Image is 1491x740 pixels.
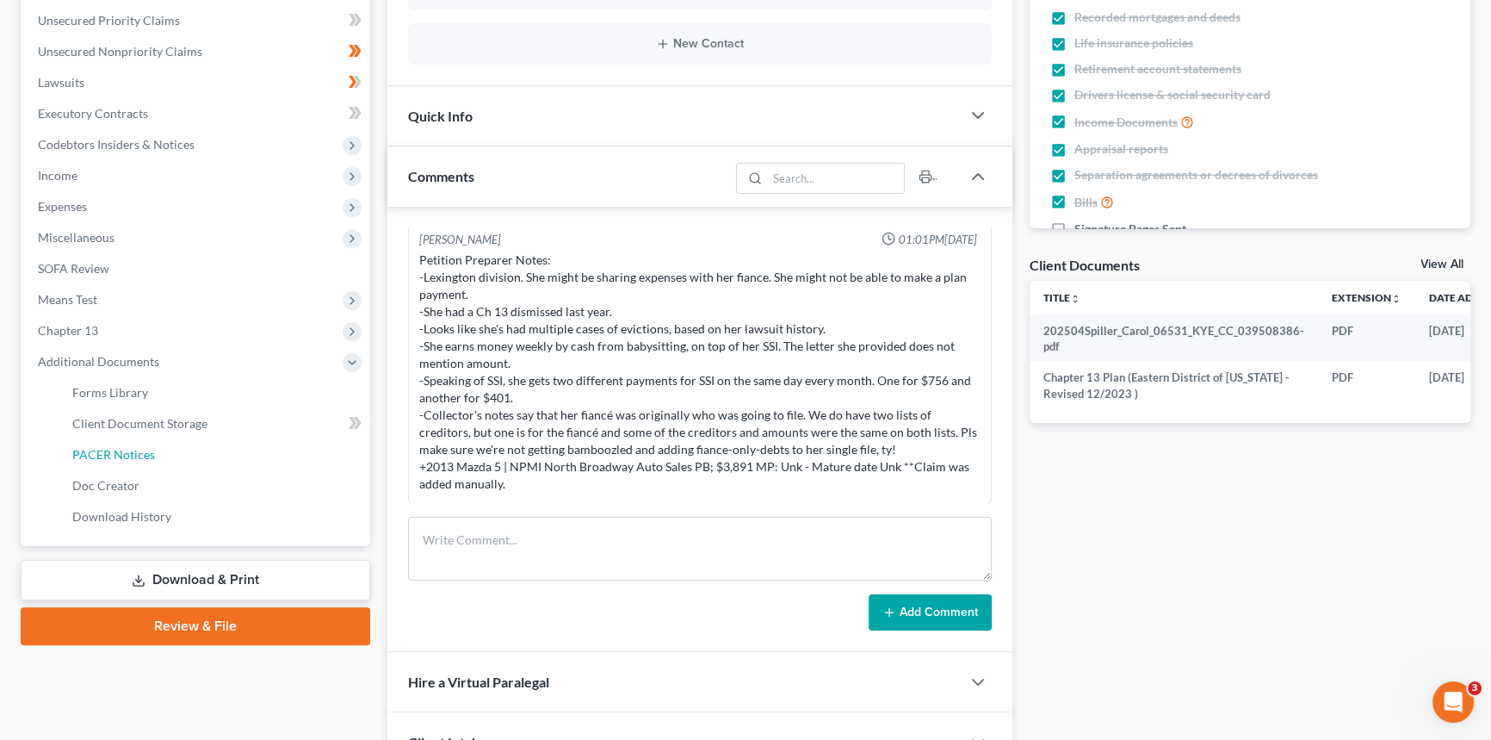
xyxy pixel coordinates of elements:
span: Lawsuits [38,75,84,90]
span: SOFA Review [38,261,109,276]
a: Executory Contracts [24,98,370,129]
span: Download History [72,509,171,524]
span: Doc Creator [72,478,139,493]
button: Add Comment [869,594,992,631]
span: Separation agreements or decrees of divorces [1074,166,1318,183]
a: Download & Print [21,560,370,600]
span: Quick Info [408,108,473,124]
span: Bills [1074,194,1098,211]
span: Comments [408,168,474,184]
a: Download History [59,501,370,532]
button: New Contact [422,37,978,51]
a: Extensionunfold_more [1332,291,1401,304]
span: Hire a Virtual Paralegal [408,674,549,690]
span: Signature Pages Sent [1074,221,1186,238]
a: Client Document Storage [59,408,370,439]
i: unfold_more [1070,294,1080,304]
span: Income Documents [1074,114,1178,131]
span: Client Document Storage [72,416,207,431]
span: Life insurance policies [1074,34,1193,52]
a: View All [1420,258,1463,271]
div: [PERSON_NAME] [419,232,501,248]
td: 202504Spiller_Carol_06531_KYE_CC_039508386-pdf [1030,315,1318,363]
span: Retirement account statements [1074,60,1241,78]
span: Drivers license & social security card [1074,86,1271,103]
a: PACER Notices [59,439,370,470]
span: Miscellaneous [38,230,114,245]
span: Chapter 13 [38,323,98,338]
td: Chapter 13 Plan (Eastern District of [US_STATE] - Revised 12/2023 ) [1030,362,1318,409]
span: 3 [1468,681,1482,695]
i: unfold_more [1391,294,1401,304]
span: 01:01PM[DATE] [899,232,977,248]
div: Client Documents [1030,256,1140,274]
input: Search... [767,164,904,193]
span: Forms Library [72,385,148,400]
iframe: Intercom live chat [1432,681,1474,723]
span: Means Test [38,292,97,307]
a: Unsecured Priority Claims [24,5,370,36]
a: Doc Creator [59,470,370,501]
span: Additional Documents [38,354,159,369]
span: Expenses [38,199,87,214]
a: Review & File [21,607,370,645]
td: PDF [1318,362,1415,409]
a: SOFA Review [24,253,370,284]
span: Codebtors Insiders & Notices [38,137,195,152]
a: Forms Library [59,377,370,408]
span: Unsecured Priority Claims [38,13,180,28]
span: Appraisal reports [1074,140,1168,158]
td: PDF [1318,315,1415,363]
span: PACER Notices [72,447,155,462]
a: Titleunfold_more [1043,291,1080,304]
a: Lawsuits [24,67,370,98]
div: Petition Preparer Notes: -Lexington division. She might be sharing expenses with her fiance. She ... [419,252,981,493]
span: Recorded mortgages and deeds [1074,9,1240,26]
a: Unsecured Nonpriority Claims [24,36,370,67]
span: Executory Contracts [38,106,148,121]
span: Unsecured Nonpriority Claims [38,44,202,59]
span: Income [38,168,77,183]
